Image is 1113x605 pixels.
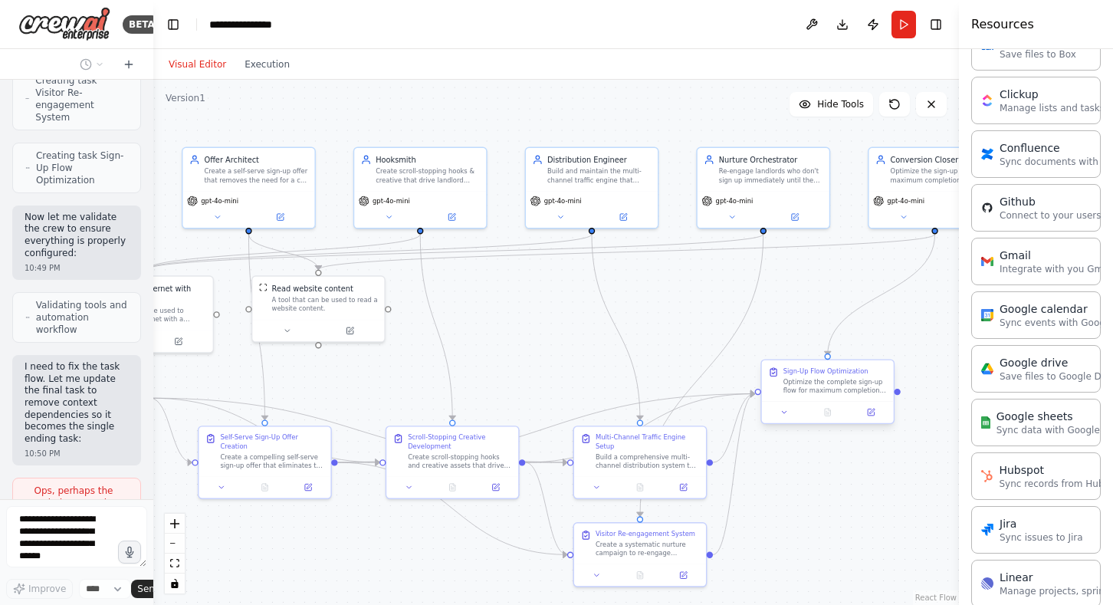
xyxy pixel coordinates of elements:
[981,363,993,375] img: Google Drive
[35,74,128,123] span: Creating task Visitor Re-engagement System
[198,426,332,499] div: Self-Serve Sign-Up Offer CreationCreate a compelling self-serve sign-up offer that eliminates the...
[891,167,995,184] div: Optimize the sign-up flow for maximum completion without human intervention. Increase the percent...
[1000,531,1083,544] p: Sync issues to Jira
[665,481,701,494] button: Open in side panel
[981,255,993,268] img: Gmail
[547,167,652,184] div: Build and maintain the multi-channel traffic engine that feeds landlord clicks to [URL]. Saturate...
[80,275,214,353] div: SerperDevToolSearch the internet with SerperA tool that can be used to search the internet with a...
[716,197,753,206] span: gpt-4o-mini
[617,569,662,582] button: No output available
[25,361,129,445] p: I need to fix the task flow. Let me update the final task to remove context dependencies so it be...
[204,167,308,184] div: Create a self-serve sign-up offer that removes the need for a call and convinces landlords to joi...
[386,426,520,499] div: Scroll-Stopping Creative DevelopmentCreate scroll-stopping hooks and creative assets that drive m...
[822,234,941,355] g: Edge from 368767a9-bd83-48d4-9d8c-e20baa79ec15 to fca1d7d6-bf82-4f61-aff1-d932c8b863e4
[422,211,482,224] button: Open in side panel
[148,335,208,348] button: Open in side panel
[259,283,268,291] img: ScrapeWebsiteTool
[408,452,512,469] div: Create scroll-stopping hooks and creative assets that drive maximum click-through rates from DIY ...
[242,481,287,494] button: No output available
[596,530,695,538] div: Visitor Re-engagement System
[981,524,993,536] img: Jira
[313,234,940,269] g: Edge from 368767a9-bd83-48d4-9d8c-e20baa79ec15 to ac14d0bb-158c-4c3a-b6ac-fe05fff953ce
[272,283,353,294] div: Read website content
[165,514,185,593] div: React Flow controls
[415,234,458,419] g: Edge from 413a13b1-12e8-4339-88f4-b91f09b6060d to 48dc13a2-656e-4158-8651-c6c043ecd763
[338,389,755,468] g: Edge from 0b4e7754-5cee-4611-bec6-e0136827ba79 to fca1d7d6-bf82-4f61-aff1-d932c8b863e4
[243,234,270,419] g: Edge from 6a0b8916-c6ba-47c9-adb9-f990cf861ec9 to 0b4e7754-5cee-4611-bec6-e0136827ba79
[719,167,823,184] div: Re-engage landlords who don't sign up immediately until they convert. Increase returning visitor ...
[209,17,288,32] nav: breadcrumb
[981,577,993,590] img: Linear
[525,389,754,468] g: Edge from 48dc13a2-656e-4158-8651-c6c043ecd763 to fca1d7d6-bf82-4f61-aff1-d932c8b863e4
[981,94,993,107] img: ClickUp
[25,212,129,259] p: Now let me validate the crew to ensure everything is properly configured:
[150,393,192,468] g: Edge from 91dc39dd-2459-49c7-a3eb-fd3d53f078a2 to 0b4e7754-5cee-4611-bec6-e0136827ba79
[925,14,947,35] button: Hide right sidebar
[373,197,410,206] span: gpt-4o-mini
[165,534,185,554] button: zoom out
[18,7,110,41] img: Logo
[25,448,129,459] div: 10:50 PM
[764,211,825,224] button: Open in side panel
[34,485,128,534] span: Ops, perhaps the task doesn't exist anymore or I did something wrong.
[235,55,299,74] button: Execution
[25,262,129,274] div: 10:49 PM
[320,324,380,337] button: Open in side panel
[353,147,488,229] div: HooksmithCreate scroll-stopping hooks & creative that drive landlord clicks directly to the sign-...
[790,92,873,117] button: Hide Tools
[142,234,769,269] g: Edge from e4e84b9f-3534-427f-8f6c-1fa8d8d1dad4 to a2580872-6194-4810-ad53-5eef6ea80c2d
[100,283,206,304] div: Search the internet with Serper
[165,574,185,593] button: toggle interactivity
[981,470,993,482] img: HubSpot
[100,307,206,324] div: A tool that can be used to search the internet with a search_query. Supports different search typ...
[131,580,179,598] button: Send
[150,393,567,468] g: Edge from 91dc39dd-2459-49c7-a3eb-fd3d53f078a2 to 8ffb3e74-1def-498d-8b91-4d1ff2cd759f
[290,481,327,494] button: Open in side panel
[117,55,141,74] button: Start a new chat
[635,234,769,516] g: Edge from e4e84b9f-3534-427f-8f6c-1fa8d8d1dad4 to 9cda6a4f-abc6-4bd6-bbd1-8d575de6d8f6
[617,481,662,494] button: No output available
[573,522,708,587] div: Visitor Re-engagement SystemCreate a systematic nurture campaign to re-engage landlords who visit...
[166,92,205,104] div: Version 1
[74,55,110,74] button: Switch to previous chat
[165,554,185,574] button: fit view
[891,154,995,165] div: Conversion Closer
[760,361,895,426] div: Sign-Up Flow OptimizationOptimize the complete sign-up flow for maximum completion rates without ...
[981,309,993,321] img: Google Calendar
[817,98,864,110] span: Hide Tools
[6,579,73,599] button: Improve
[28,583,66,595] span: Improve
[573,426,708,499] div: Multi-Channel Traffic Engine SetupBuild a comprehensive multi-channel distribution system to driv...
[478,481,514,494] button: Open in side panel
[182,147,316,229] div: Offer ArchitectCreate a self-serve sign-up offer that removes the need for a call and convinces l...
[1000,516,1083,531] div: Jira
[250,211,310,224] button: Open in side panel
[525,147,659,229] div: Distribution EngineerBuild and maintain the multi-channel traffic engine that feeds landlord clic...
[915,593,957,602] a: React Flow attribution
[430,481,475,494] button: No output available
[123,15,161,34] div: BETA
[165,514,185,534] button: zoom in
[204,154,308,165] div: Offer Architect
[525,457,567,560] g: Edge from 48dc13a2-656e-4158-8651-c6c043ecd763 to 9cda6a4f-abc6-4bd6-bbd1-8d575de6d8f6
[525,457,567,468] g: Edge from 48dc13a2-656e-4158-8651-c6c043ecd763 to 8ffb3e74-1def-498d-8b91-4d1ff2cd759f
[981,202,993,214] img: GitHub
[713,389,755,468] g: Edge from 8ffb3e74-1def-498d-8b91-4d1ff2cd759f to fca1d7d6-bf82-4f61-aff1-d932c8b863e4
[596,541,700,557] div: Create a systematic nurture campaign to re-engage landlords who visit but don't immediately sign ...
[887,197,924,206] span: gpt-4o-mini
[544,197,582,206] span: gpt-4o-mini
[251,275,386,342] div: ScrapeWebsiteToolRead website contentA tool that can be used to read a website content.
[1000,48,1076,61] p: Save files to Box
[596,452,700,469] div: Build a comprehensive multi-channel distribution system to drive qualified landlord traffic to [G...
[981,416,990,429] img: Google Sheets
[596,433,700,450] div: Multi-Channel Traffic Engine Setup
[376,154,480,165] div: Hooksmith
[665,569,701,582] button: Open in side panel
[376,167,480,184] div: Create scroll-stopping hooks & creative that drive landlord clicks directly to the sign-up page. ...
[201,197,238,206] span: gpt-4o-mini
[852,406,889,419] button: Open in side panel
[118,541,141,564] button: Click to speak your automation idea
[159,55,235,74] button: Visual Editor
[272,296,378,313] div: A tool that can be used to read a website content.
[338,457,567,560] g: Edge from 0b4e7754-5cee-4611-bec6-e0136827ba79 to 9cda6a4f-abc6-4bd6-bbd1-8d575de6d8f6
